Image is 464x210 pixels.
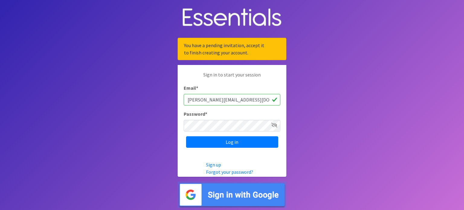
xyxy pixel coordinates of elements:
[196,85,198,91] abbr: required
[205,111,207,117] abbr: required
[206,162,221,168] a: Sign up
[206,169,253,175] a: Forgot your password?
[184,110,207,118] label: Password
[186,136,278,148] input: Log in
[178,2,286,33] img: Human Essentials
[184,84,198,92] label: Email
[184,71,280,84] p: Sign in to start your session
[178,38,286,60] div: You have a pending invitation, accept it to finish creating your account.
[178,182,286,208] img: Sign in with Google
